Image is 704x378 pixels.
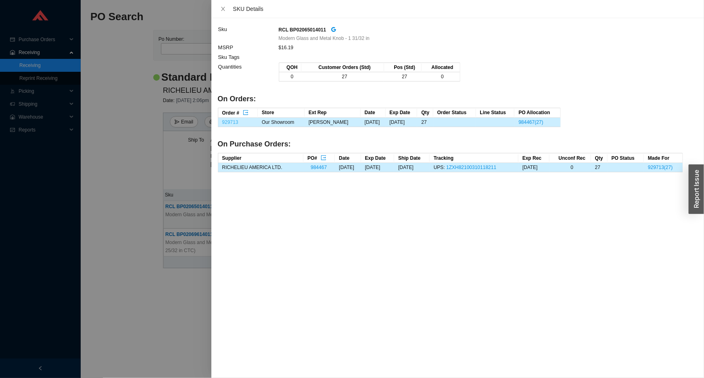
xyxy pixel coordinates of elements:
div: SKU Details [233,4,698,13]
td: RICHELIEU AMERICA LTD. [218,163,304,172]
th: Supplier [218,153,304,163]
th: Qty [417,108,433,118]
a: 984467(27) [518,119,543,125]
th: Unconf Rec [549,153,591,163]
td: Our Showroom [258,118,305,127]
th: Ship Date [394,153,430,163]
a: 984467 [311,165,327,170]
th: Line Status [476,108,515,118]
td: 27 [591,163,608,172]
button: export [242,109,249,115]
td: 27 [384,72,422,81]
th: Date [361,108,386,118]
th: Exp Rec [518,153,549,163]
th: Exp Date [361,153,394,163]
th: Tracking [430,153,518,163]
td: MSRP [218,43,278,52]
td: [PERSON_NAME] [305,118,361,127]
a: google [331,25,336,34]
th: Store [258,108,305,118]
th: Ext Rep [305,108,361,118]
h4: On Orders: [218,94,683,104]
button: export [320,154,327,160]
th: PO Status [608,153,644,163]
th: Date [335,153,361,163]
span: google [331,27,336,32]
td: [DATE] [361,118,386,127]
button: Close [218,6,228,12]
th: Pos (Std) [384,63,422,72]
th: Order # [218,108,258,118]
td: 27 [301,72,384,81]
th: PO# [303,153,335,163]
strong: RCL BP02065014011 [279,27,326,33]
td: [DATE] [386,118,418,127]
td: UPS : [430,163,518,172]
a: 929713 [222,119,238,125]
th: QOH [279,63,302,72]
td: 27 [417,118,433,127]
td: 0 [279,72,302,81]
a: 1ZXH82100310118211 [446,165,496,170]
span: export [243,110,249,116]
div: $16.19 [279,44,683,52]
h4: On Purchase Orders: [218,139,683,149]
th: Allocated [422,63,460,72]
a: 929713(27) [648,165,673,170]
th: Order Status [433,108,476,118]
th: Exp Date [386,108,418,118]
th: Made For [644,153,683,163]
td: Quantities [218,62,278,86]
span: export [321,155,326,161]
td: [DATE] [394,163,430,172]
td: Sku Tags [218,52,278,62]
td: 0 [422,72,460,81]
th: PO Allocation [514,108,560,118]
td: [DATE] [361,163,394,172]
span: Modern Glass and Metal Knob - 1 31/32 in [279,34,370,42]
th: Qty [591,153,608,163]
td: [DATE] [335,163,361,172]
th: Customer Orders (Std) [301,63,384,72]
span: close [220,6,226,12]
td: 0 [549,163,591,172]
td: [DATE] [518,163,549,172]
td: Sku [218,25,278,43]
